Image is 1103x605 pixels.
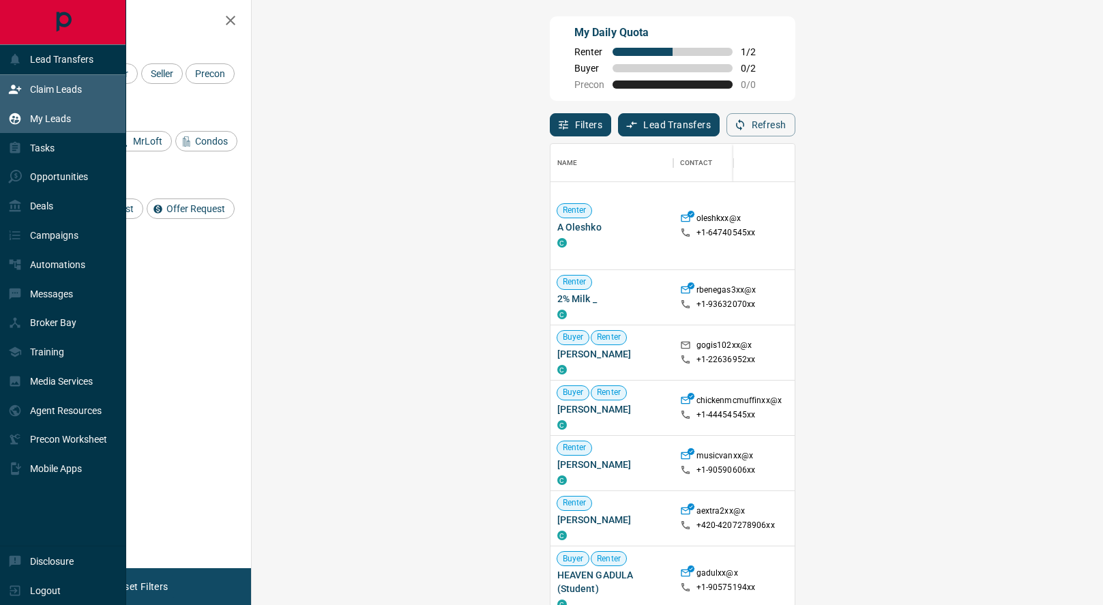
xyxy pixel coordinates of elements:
span: [PERSON_NAME] [557,513,666,527]
div: Name [557,144,578,182]
span: Offer Request [162,203,230,214]
span: 0 / 2 [741,63,771,74]
div: Precon [186,63,235,84]
p: My Daily Quota [574,25,771,41]
div: condos.ca [557,420,567,430]
span: Renter [557,205,592,216]
p: +1- 93632070xx [696,299,756,310]
span: Renter [591,553,626,565]
span: Precon [574,79,604,90]
span: HEAVEN GADULA (Student) [557,568,666,595]
span: Buyer [557,387,589,398]
button: Filters [550,113,612,136]
div: Name [550,144,673,182]
p: +420- 4207278906xx [696,520,775,531]
span: [PERSON_NAME] [557,402,666,416]
p: +1- 44454545xx [696,409,756,421]
p: gadulxx@x [696,567,738,582]
span: [PERSON_NAME] [557,347,666,361]
p: +1- 90575194xx [696,582,756,593]
span: Precon [190,68,230,79]
p: rbenegas3xx@x [696,284,756,299]
span: 0 / 0 [741,79,771,90]
span: A Oleshko [557,220,666,234]
span: Buyer [557,553,589,565]
span: Renter [557,276,592,288]
span: Renter [557,497,592,509]
h2: Filters [44,14,237,30]
span: Seller [146,68,178,79]
div: Seller [141,63,183,84]
button: Reset Filters [104,575,177,598]
span: Renter [574,46,604,57]
div: condos.ca [557,475,567,485]
button: Lead Transfers [618,113,720,136]
div: condos.ca [557,531,567,540]
button: Refresh [726,113,795,136]
p: +1- 90590606xx [696,464,756,476]
div: Condos [175,131,237,151]
p: oleshkxx@x [696,213,741,227]
span: Renter [591,331,626,343]
span: 2% Milk _ [557,292,666,306]
span: [PERSON_NAME] [557,458,666,471]
div: condos.ca [557,310,567,319]
div: MrLoft [113,131,172,151]
p: +1- 22636952xx [696,354,756,366]
span: Renter [591,387,626,398]
p: gogis102xx@x [696,340,752,354]
span: MrLoft [128,136,167,147]
div: condos.ca [557,365,567,374]
span: 1 / 2 [741,46,771,57]
span: Condos [190,136,233,147]
span: Buyer [574,63,604,74]
span: Buyer [557,331,589,343]
span: Renter [557,442,592,454]
p: chickenmcmuffinxx@x [696,395,782,409]
p: +1- 64740545xx [696,227,756,239]
div: condos.ca [557,238,567,248]
div: Contact [680,144,713,182]
p: musicvanxx@x [696,450,754,464]
div: Contact [673,144,782,182]
div: Offer Request [147,198,235,219]
p: aextra2xx@x [696,505,745,520]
